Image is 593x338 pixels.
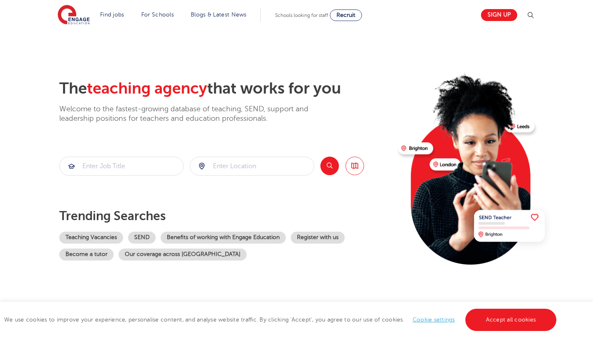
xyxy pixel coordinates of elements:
a: Find jobs [100,12,124,18]
a: Our coverage across [GEOGRAPHIC_DATA] [119,249,247,261]
button: Search [320,157,339,175]
a: Blogs & Latest News [191,12,247,18]
a: Become a tutor [59,249,114,261]
a: Register with us [291,232,345,244]
div: Submit [59,157,184,176]
p: Welcome to the fastest-growing database of teaching, SEND, support and leadership positions for t... [59,104,331,124]
span: We use cookies to improve your experience, personalise content, and analyse website traffic. By c... [4,317,558,323]
a: Sign up [481,9,517,21]
img: Engage Education [58,5,90,26]
div: Submit [190,157,314,176]
a: Benefits of working with Engage Education [161,232,286,244]
span: Schools looking for staff [275,12,328,18]
span: Recruit [336,12,355,18]
span: teaching agency [87,80,207,97]
a: SEND [128,232,156,244]
a: Accept all cookies [465,309,557,331]
a: Teaching Vacancies [59,232,123,244]
p: Trending searches [59,209,392,223]
a: Recruit [330,9,362,21]
a: Cookie settings [413,317,455,323]
input: Submit [60,157,183,175]
input: Submit [190,157,314,175]
h2: The that works for you [59,79,392,98]
a: For Schools [141,12,174,18]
